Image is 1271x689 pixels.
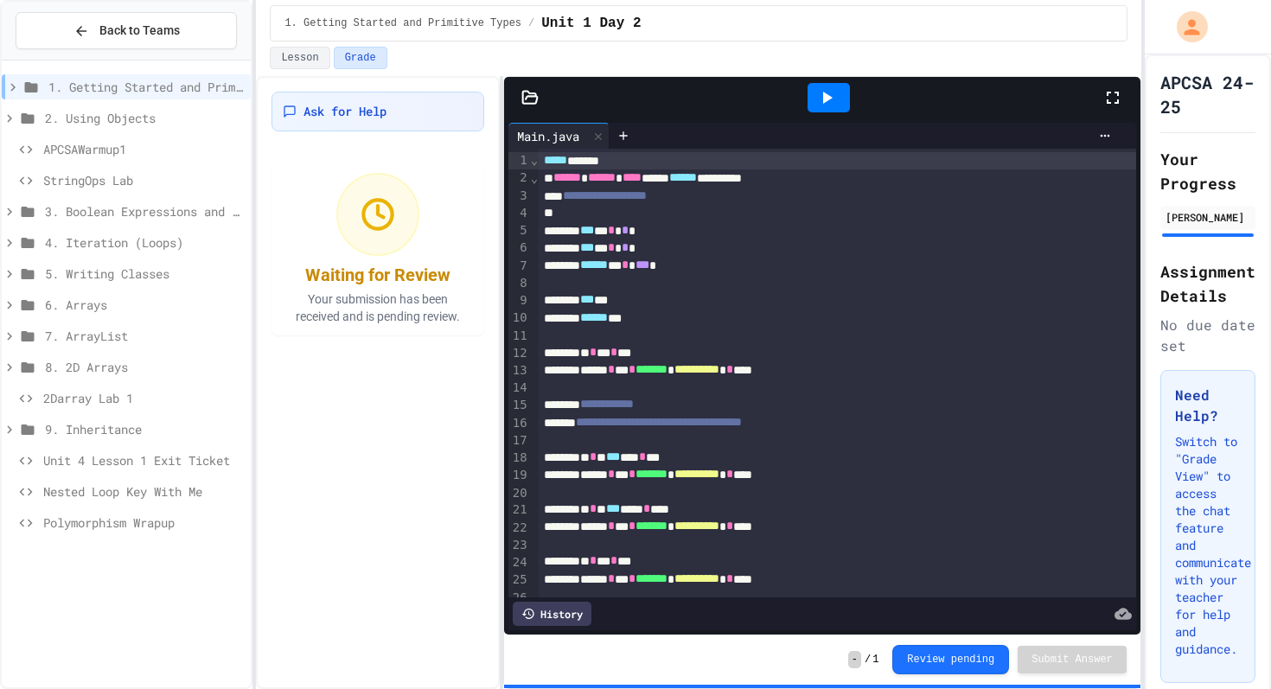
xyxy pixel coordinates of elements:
div: 14 [508,380,530,397]
span: Back to Teams [99,22,180,40]
span: 2. Using Objects [45,109,244,127]
div: 21 [508,501,530,519]
span: 1 [872,653,878,667]
div: 13 [508,362,530,380]
div: 4 [508,205,530,222]
div: 5 [508,222,530,239]
span: 3. Boolean Expressions and If Statements [45,202,244,220]
div: 9 [508,292,530,309]
span: 1. Getting Started and Primitive Types [48,78,244,96]
h1: APCSA 24-25 [1160,70,1255,118]
h2: Assignment Details [1160,259,1255,308]
div: 20 [508,485,530,502]
span: Fold line [530,171,539,185]
div: 26 [508,590,530,607]
button: Lesson [270,47,329,69]
div: Waiting for Review [305,263,450,287]
span: StringOps Lab [43,171,244,189]
span: Polymorphism Wrapup [43,514,244,532]
span: / [528,16,534,30]
span: APCSAWarmup1 [43,140,244,158]
h3: Need Help? [1175,385,1241,426]
span: 4. Iteration (Loops) [45,233,244,252]
div: 1 [508,152,530,169]
div: 11 [508,328,530,345]
div: 15 [508,397,530,414]
div: [PERSON_NAME] [1166,209,1250,225]
button: Back to Teams [16,12,237,49]
span: 6. Arrays [45,296,244,314]
div: No due date set [1160,315,1255,356]
span: Unit 4 Lesson 1 Exit Ticket [43,451,244,469]
span: Ask for Help [303,103,386,120]
div: 7 [508,258,530,275]
button: Submit Answer [1018,646,1127,673]
button: Review pending [892,645,1009,674]
p: Your submission has been received and is pending review. [282,290,473,325]
h2: Your Progress [1160,147,1255,195]
div: 8 [508,275,530,292]
div: 12 [508,345,530,362]
span: 8. 2D Arrays [45,358,244,376]
div: 16 [508,415,530,432]
span: - [848,651,861,668]
div: My Account [1159,7,1212,47]
div: 23 [508,537,530,554]
div: 2 [508,169,530,187]
span: Fold line [530,153,539,167]
div: 10 [508,309,530,327]
span: 7. ArrayList [45,327,244,345]
div: 17 [508,432,530,450]
div: History [513,602,591,626]
span: Nested Loop Key With Me [43,482,244,501]
span: 5. Writing Classes [45,265,244,283]
div: 18 [508,450,530,467]
span: 2Darray Lab 1 [43,389,244,407]
p: Switch to "Grade View" to access the chat feature and communicate with your teacher for help and ... [1175,433,1241,658]
span: Submit Answer [1031,653,1113,667]
div: 24 [508,554,530,571]
span: Unit 1 Day 2 [541,13,641,34]
div: 6 [508,239,530,257]
div: 19 [508,467,530,484]
div: 22 [508,520,530,537]
div: 3 [508,188,530,205]
span: / [865,653,871,667]
div: Main.java [508,123,610,149]
div: Main.java [508,127,588,145]
button: Grade [334,47,387,69]
div: 25 [508,571,530,589]
span: 1. Getting Started and Primitive Types [284,16,521,30]
span: 9. Inheritance [45,420,244,438]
